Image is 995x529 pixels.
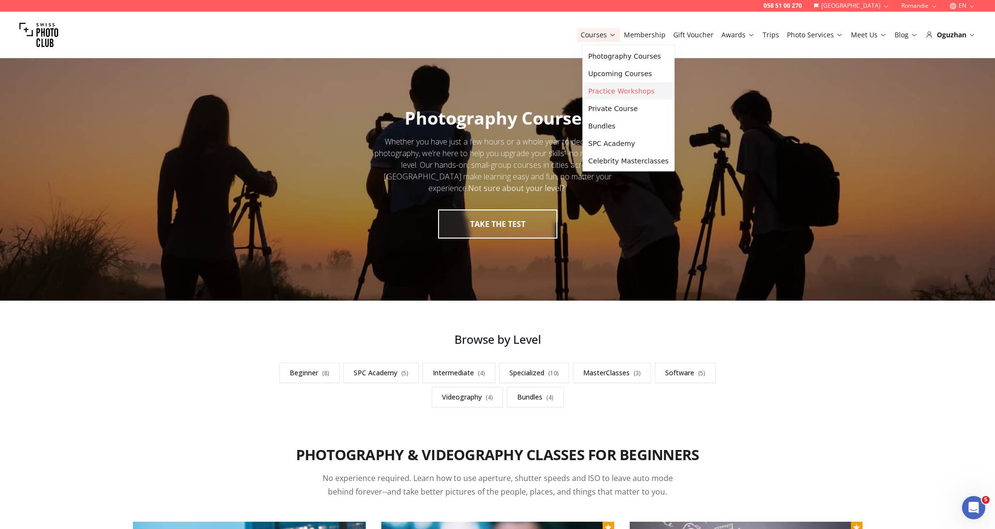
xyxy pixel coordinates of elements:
[763,30,779,40] a: Trips
[585,135,673,152] a: SPC Academy
[982,496,990,504] span: 5
[698,369,705,377] span: ( 5 )
[787,30,843,40] a: Photo Services
[891,28,922,42] button: Blog
[620,28,669,42] button: Membership
[432,387,503,407] a: Videography(4)
[585,48,673,65] a: Photography Courses
[721,30,755,40] a: Awards
[895,30,918,40] a: Blog
[401,369,408,377] span: ( 5 )
[585,117,673,135] a: Bundles
[624,30,666,40] a: Membership
[655,363,716,383] a: Software(5)
[783,28,847,42] button: Photo Services
[585,100,673,117] a: Private Course
[507,387,564,407] a: Bundles(4)
[669,28,718,42] button: Gift Voucher
[366,136,630,194] div: Whether you have just a few hours or a whole year to dedicate to photography, we’re here to help ...
[585,65,673,82] a: Upcoming Courses
[486,393,493,401] span: ( 4 )
[323,473,673,497] span: No experience required. Learn how to use aperture, shutter speeds and ISO to leave auto mode behi...
[257,332,738,347] h3: Browse by Level
[405,106,590,130] span: Photography Courses
[577,28,620,42] button: Courses
[322,369,329,377] span: ( 8 )
[546,393,554,401] span: ( 4 )
[718,28,759,42] button: Awards
[573,363,651,383] a: MasterClasses(3)
[851,30,887,40] a: Meet Us
[926,30,976,40] div: Oguzhan
[468,183,565,193] strong: Not sure about your level?
[19,16,58,54] img: Swiss photo club
[438,209,557,239] button: take the test
[296,446,700,464] h2: Photography & Videography Classes for Beginners
[279,363,340,383] a: Beginner(8)
[585,82,673,100] a: Practice Workshops
[478,369,485,377] span: ( 4 )
[585,152,673,170] a: Celebrity Masterclasses
[847,28,891,42] button: Meet Us
[581,30,616,40] a: Courses
[634,369,641,377] span: ( 3 )
[548,369,559,377] span: ( 10 )
[764,2,802,10] a: 058 51 00 270
[499,363,569,383] a: Specialized(10)
[673,30,714,40] a: Gift Voucher
[423,363,495,383] a: Intermediate(4)
[343,363,419,383] a: SPC Academy(5)
[962,496,985,519] iframe: Intercom live chat
[759,28,783,42] button: Trips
